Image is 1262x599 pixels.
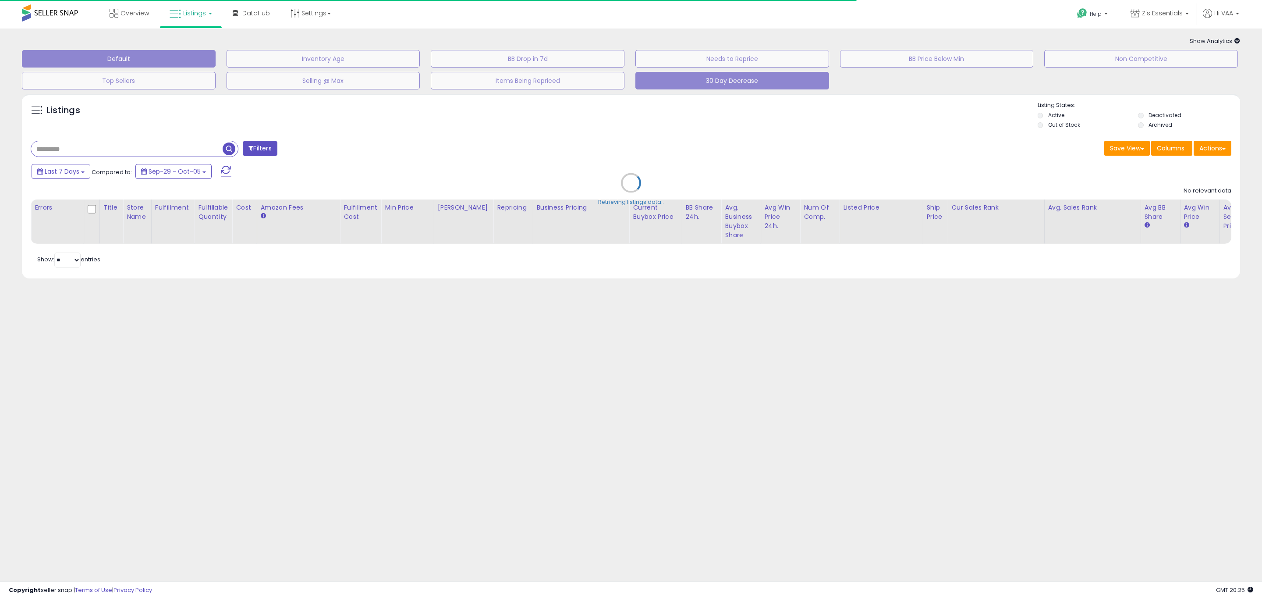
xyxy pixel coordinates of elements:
[431,50,624,68] button: BB Drop in 7d
[635,72,829,89] button: 30 Day Decrease
[1070,1,1117,29] a: Help
[1214,9,1233,18] span: Hi VAA
[242,9,270,18] span: DataHub
[22,72,216,89] button: Top Sellers
[635,50,829,68] button: Needs to Reprice
[1077,8,1088,19] i: Get Help
[121,9,149,18] span: Overview
[431,72,624,89] button: Items Being Repriced
[1090,10,1102,18] span: Help
[183,9,206,18] span: Listings
[227,72,420,89] button: Selling @ Max
[227,50,420,68] button: Inventory Age
[1044,50,1238,68] button: Non Competitive
[1142,9,1183,18] span: Z's Essentials
[840,50,1034,68] button: BB Price Below Min
[1203,9,1239,29] a: Hi VAA
[1190,37,1240,45] span: Show Analytics
[22,50,216,68] button: Default
[598,198,664,206] div: Retrieving listings data..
